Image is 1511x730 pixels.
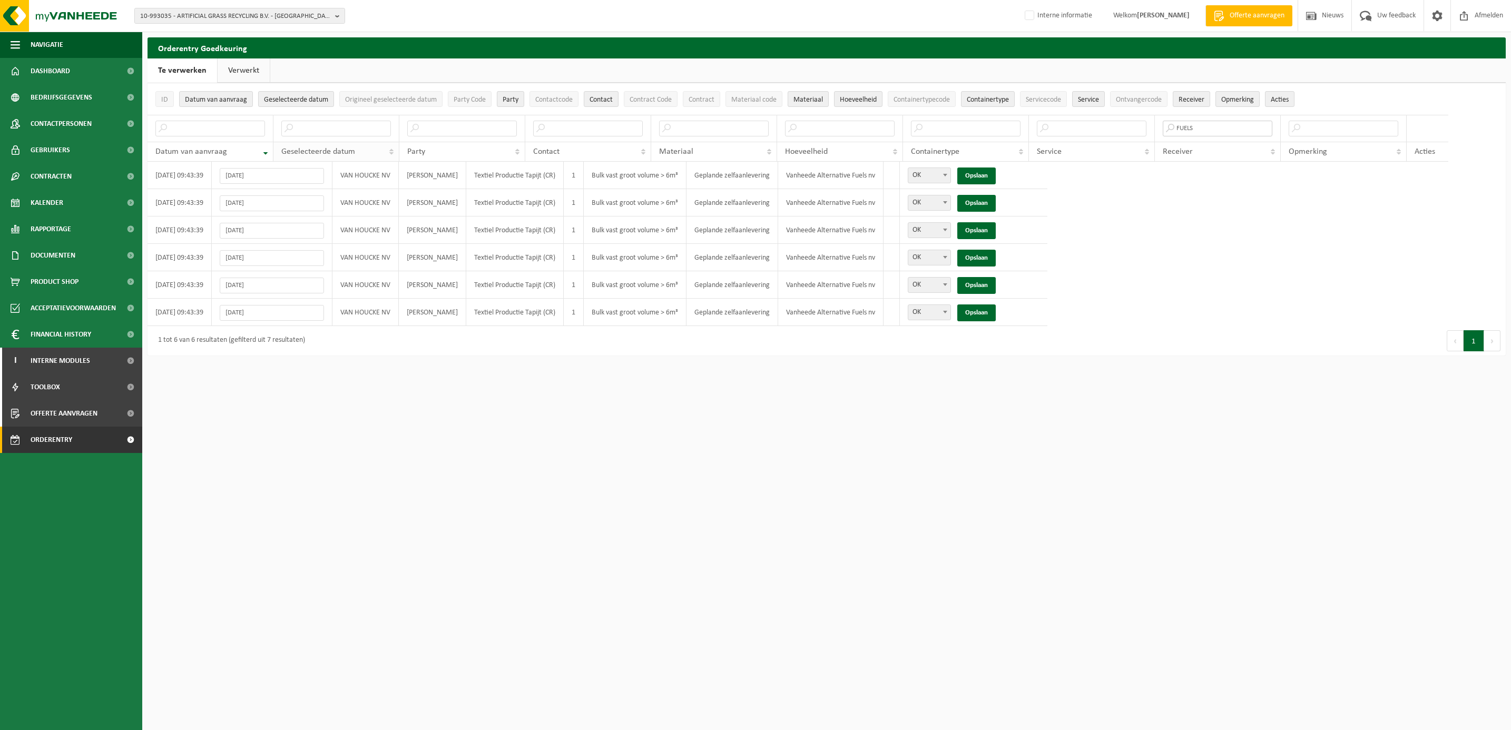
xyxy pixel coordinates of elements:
[630,96,672,104] span: Contract Code
[1026,96,1061,104] span: Servicecode
[659,147,693,156] span: Materiaal
[686,216,778,244] td: Geplande zelfaanlevering
[1221,96,1254,104] span: Opmerking
[778,189,884,216] td: Vanheede Alternative Fuels nv
[689,96,714,104] span: Contract
[908,304,951,320] span: OK
[911,147,959,156] span: Containertype
[778,216,884,244] td: Vanheede Alternative Fuels nv
[1447,330,1464,351] button: Previous
[155,147,227,156] span: Datum van aanvraag
[148,162,212,189] td: [DATE] 09:43:39
[345,96,437,104] span: Origineel geselecteerde datum
[399,299,466,326] td: [PERSON_NAME]
[1271,96,1289,104] span: Acties
[908,168,950,183] span: OK
[31,216,71,242] span: Rapportage
[1464,330,1484,351] button: 1
[399,244,466,271] td: [PERSON_NAME]
[908,305,950,320] span: OK
[1173,91,1210,107] button: ReceiverReceiver: Activate to sort
[1137,12,1190,19] strong: [PERSON_NAME]
[686,299,778,326] td: Geplande zelfaanlevering
[466,216,564,244] td: Textiel Productie Tapijt (CR)
[686,162,778,189] td: Geplande zelfaanlevering
[399,271,466,299] td: [PERSON_NAME]
[466,189,564,216] td: Textiel Productie Tapijt (CR)
[179,91,253,107] button: Datum van aanvraagDatum van aanvraag: Activate to remove sorting
[1205,5,1292,26] a: Offerte aanvragen
[31,58,70,84] span: Dashboard
[584,299,686,326] td: Bulk vast groot volume > 6m³
[908,222,951,238] span: OK
[339,91,443,107] button: Origineel geselecteerde datumOrigineel geselecteerde datum: Activate to sort
[31,32,63,58] span: Navigatie
[148,37,1506,58] h2: Orderentry Goedkeuring
[148,216,212,244] td: [DATE] 09:43:39
[332,271,399,299] td: VAN HOUCKE NV
[908,278,950,292] span: OK
[31,84,92,111] span: Bedrijfsgegevens
[1265,91,1294,107] button: Acties
[793,96,823,104] span: Materiaal
[584,244,686,271] td: Bulk vast groot volume > 6m³
[1215,91,1260,107] button: OpmerkingOpmerking: Activate to sort
[264,96,328,104] span: Geselecteerde datum
[148,189,212,216] td: [DATE] 09:43:39
[908,195,950,210] span: OK
[153,331,305,350] div: 1 tot 6 van 6 resultaten (gefilterd uit 7 resultaten)
[148,58,217,83] a: Te verwerken
[584,271,686,299] td: Bulk vast groot volume > 6m³
[1037,147,1062,156] span: Service
[908,167,951,183] span: OK
[31,321,91,348] span: Financial History
[957,195,996,212] a: Opslaan
[1484,330,1500,351] button: Next
[31,427,119,453] span: Orderentry Goedkeuring
[399,189,466,216] td: [PERSON_NAME]
[908,223,950,238] span: OK
[31,374,60,400] span: Toolbox
[399,216,466,244] td: [PERSON_NAME]
[785,147,828,156] span: Hoeveelheid
[31,137,70,163] span: Gebruikers
[31,348,90,374] span: Interne modules
[564,299,584,326] td: 1
[1289,147,1327,156] span: Opmerking
[1110,91,1167,107] button: OntvangercodeOntvangercode: Activate to sort
[11,348,20,374] span: I
[686,244,778,271] td: Geplande zelfaanlevering
[466,271,564,299] td: Textiel Productie Tapijt (CR)
[31,242,75,269] span: Documenten
[834,91,882,107] button: HoeveelheidHoeveelheid: Activate to sort
[466,299,564,326] td: Textiel Productie Tapijt (CR)
[535,96,573,104] span: Contactcode
[1179,96,1204,104] span: Receiver
[778,162,884,189] td: Vanheede Alternative Fuels nv
[31,400,97,427] span: Offerte aanvragen
[908,195,951,211] span: OK
[957,304,996,321] a: Opslaan
[584,216,686,244] td: Bulk vast groot volume > 6m³
[590,96,613,104] span: Contact
[686,271,778,299] td: Geplande zelfaanlevering
[218,58,270,83] a: Verwerkt
[466,162,564,189] td: Textiel Productie Tapijt (CR)
[31,190,63,216] span: Kalender
[332,216,399,244] td: VAN HOUCKE NV
[1020,91,1067,107] button: ServicecodeServicecode: Activate to sort
[31,269,79,295] span: Product Shop
[466,244,564,271] td: Textiel Productie Tapijt (CR)
[332,162,399,189] td: VAN HOUCKE NV
[148,244,212,271] td: [DATE] 09:43:39
[778,244,884,271] td: Vanheede Alternative Fuels nv
[148,299,212,326] td: [DATE] 09:43:39
[584,91,619,107] button: ContactContact: Activate to sort
[778,299,884,326] td: Vanheede Alternative Fuels nv
[1163,147,1193,156] span: Receiver
[134,8,345,24] button: 10-993035 - ARTIFICIAL GRASS RECYCLING B.V. - [GEOGRAPHIC_DATA]
[155,91,174,107] button: IDID: Activate to sort
[497,91,524,107] button: PartyParty: Activate to sort
[533,147,560,156] span: Contact
[1415,147,1435,156] span: Acties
